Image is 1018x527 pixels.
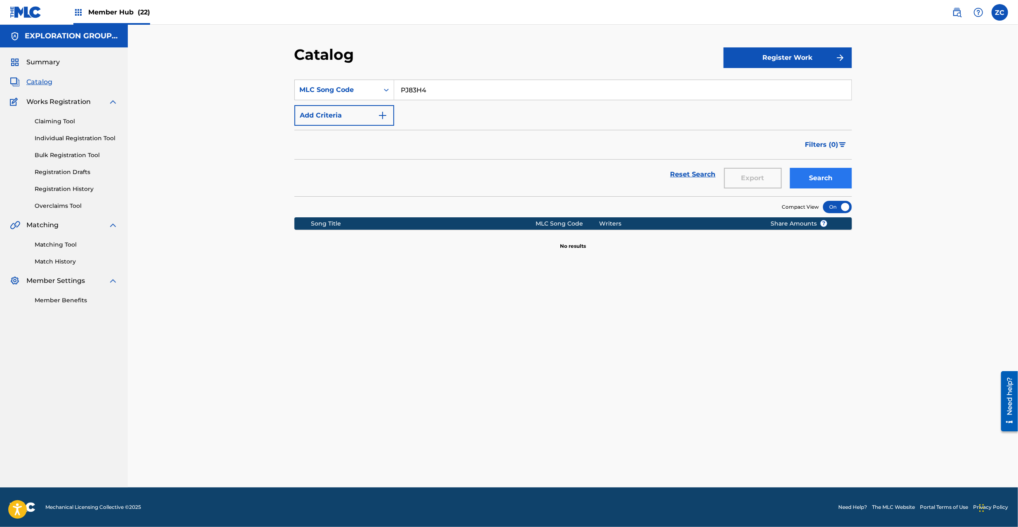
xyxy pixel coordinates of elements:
img: f7272a7cc735f4ea7f67.svg [835,53,845,63]
a: Registration History [35,185,118,193]
p: No results [560,233,586,250]
span: Matching [26,220,59,230]
button: Register Work [724,47,852,68]
button: Filters (0) [800,134,852,155]
a: Matching Tool [35,240,118,249]
img: Catalog [10,77,20,87]
img: logo [10,502,35,512]
a: Match History [35,257,118,266]
img: Summary [10,57,20,67]
button: Add Criteria [294,105,394,126]
span: Compact View [782,203,819,211]
span: Catalog [26,77,52,87]
img: expand [108,97,118,107]
iframe: Chat Widget [977,487,1018,527]
a: Overclaims Tool [35,202,118,210]
iframe: Resource Center [995,368,1018,435]
form: Search Form [294,80,852,196]
img: Matching [10,220,20,230]
a: Bulk Registration Tool [35,151,118,160]
span: Mechanical Licensing Collective © 2025 [45,503,141,511]
a: Need Help? [838,503,867,511]
span: Share Amounts [771,219,828,228]
span: Works Registration [26,97,91,107]
a: Individual Registration Tool [35,134,118,143]
span: Summary [26,57,60,67]
img: help [973,7,983,17]
span: ? [821,220,827,227]
span: Filters ( 0 ) [805,140,839,150]
a: The MLC Website [872,503,915,511]
a: Portal Terms of Use [920,503,968,511]
img: Top Rightsholders [73,7,83,17]
img: filter [839,142,846,147]
a: Privacy Policy [973,503,1008,511]
img: expand [108,220,118,230]
div: Song Title [311,219,536,228]
button: Search [790,168,852,188]
div: Help [970,4,987,21]
span: (22) [138,8,150,16]
img: Member Settings [10,276,20,286]
h5: EXPLORATION GROUP LLC [25,31,118,41]
div: MLC Song Code [300,85,374,95]
div: Drag [979,496,984,520]
a: CatalogCatalog [10,77,52,87]
div: Writers [599,219,758,228]
span: Member Settings [26,276,85,286]
div: MLC Song Code [536,219,599,228]
img: MLC Logo [10,6,42,18]
a: Reset Search [666,165,720,184]
img: Works Registration [10,97,21,107]
a: SummarySummary [10,57,60,67]
img: expand [108,276,118,286]
img: Accounts [10,31,20,41]
a: Public Search [949,4,965,21]
span: Member Hub [88,7,150,17]
img: 9d2ae6d4665cec9f34b9.svg [378,111,388,120]
a: Claiming Tool [35,117,118,126]
h2: Catalog [294,45,358,64]
a: Member Benefits [35,296,118,305]
div: User Menu [992,4,1008,21]
img: search [952,7,962,17]
a: Registration Drafts [35,168,118,176]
